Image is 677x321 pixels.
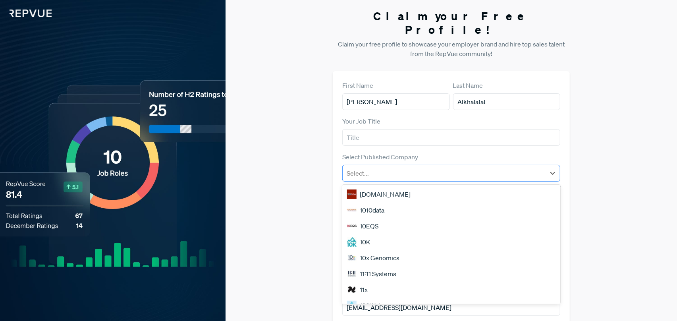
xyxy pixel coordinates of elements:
label: Your Job Title [342,116,380,126]
img: 11:11 Systems [347,269,357,278]
label: Last Name [453,81,483,90]
img: 10K [347,237,357,247]
input: Last Name [453,93,560,110]
label: First Name [342,81,373,90]
img: 10EQS [347,221,357,231]
p: Claim your free profile to showcase your employer brand and hire top sales talent from the RepVue... [333,39,570,58]
div: [DOMAIN_NAME] [342,186,560,202]
img: 1000Bulbs.com [347,190,357,199]
div: 120Water [342,298,560,313]
div: 10K [342,234,560,250]
img: 10x Genomics [347,253,357,263]
div: 11:11 Systems [342,266,560,282]
input: Title [342,129,560,146]
div: 10EQS [342,218,560,234]
h3: Claim your Free Profile! [333,10,570,36]
img: 11x [347,285,357,294]
div: 10x Genomics [342,250,560,266]
input: Email [342,299,560,316]
label: Select Published Company [342,152,418,162]
input: First Name [342,93,449,110]
div: 11x [342,282,560,298]
img: 1010data [347,205,357,215]
img: 120Water [347,301,357,310]
div: 1010data [342,202,560,218]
